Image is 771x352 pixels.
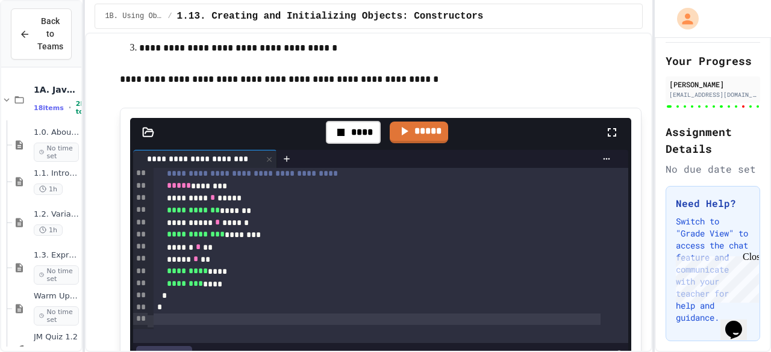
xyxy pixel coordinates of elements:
[676,215,750,324] p: Switch to "Grade View" to access the chat feature and communicate with your teacher for help and ...
[76,100,93,116] span: 2h total
[669,79,757,90] div: [PERSON_NAME]
[34,104,64,112] span: 18 items
[105,11,163,21] span: 1B. Using Objects
[666,123,760,157] h2: Assignment Details
[34,224,63,236] span: 1h
[34,209,79,220] span: 1.2. Variables and Data Types
[671,252,759,303] iframe: chat widget
[37,15,63,53] span: Back to Teams
[34,291,79,301] span: Warm Up 1.1-1.3
[177,9,484,23] span: 1.13. Creating and Initializing Objects: Constructors
[34,250,79,261] span: 1.3. Expressions and Output
[34,168,79,179] span: 1.1. Introduction to Algorithms, Programming, and Compilers
[34,265,79,285] span: No time set
[167,11,172,21] span: /
[34,306,79,326] span: No time set
[34,332,79,342] span: JM Quiz 1.2
[11,8,72,60] button: Back to Teams
[69,103,71,113] span: •
[34,184,63,195] span: 1h
[34,128,79,138] span: 1.0. About the AP CSA Exam
[34,84,79,95] span: 1A. Java Basics
[720,304,759,340] iframe: chat widget
[676,196,750,211] h3: Need Help?
[666,162,760,176] div: No due date set
[666,52,760,69] h2: Your Progress
[5,5,83,76] div: Chat with us now!Close
[34,143,79,162] span: No time set
[669,90,757,99] div: [EMAIL_ADDRESS][DOMAIN_NAME]
[664,5,702,32] div: My Account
